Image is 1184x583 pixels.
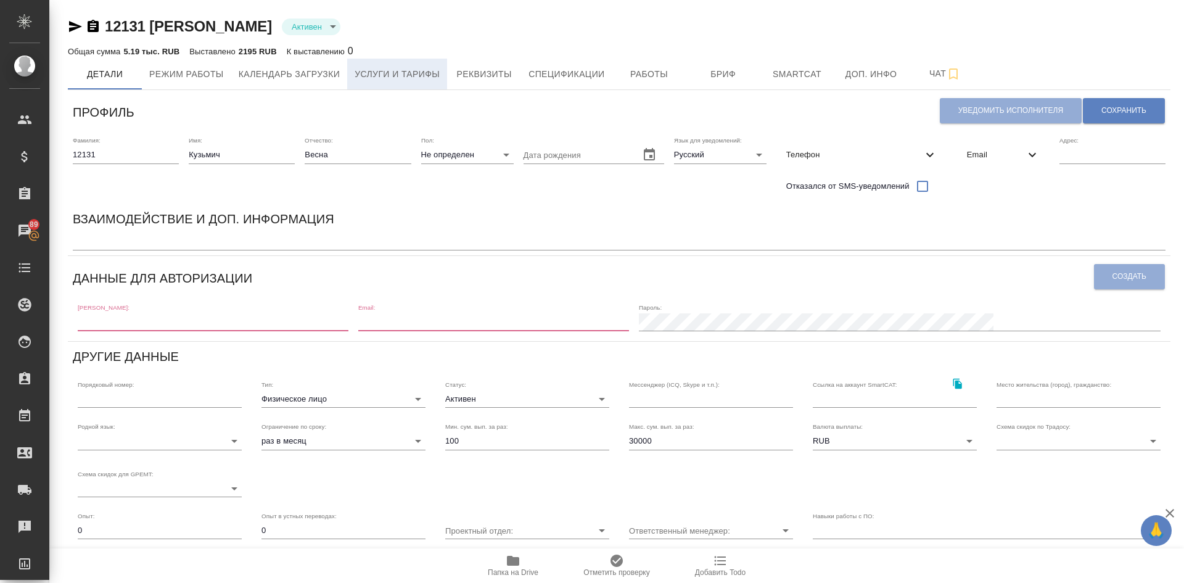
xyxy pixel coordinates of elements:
[149,67,224,82] span: Режим работы
[189,138,202,144] label: Имя:
[813,424,863,430] label: Валюта выплаты:
[287,44,353,59] div: 0
[358,305,376,311] label: Email:
[488,568,538,577] span: Папка на Drive
[620,67,679,82] span: Работы
[997,424,1071,430] label: Схема скидок по Традосу:
[22,218,46,231] span: 89
[639,305,662,311] label: Пароль:
[461,548,565,583] button: Папка на Drive
[694,67,753,82] span: Бриф
[73,138,101,144] label: Фамилия:
[305,138,333,144] label: Отчество:
[445,391,609,408] div: Активен
[957,141,1050,168] div: Email
[78,424,115,430] label: Родной язык:
[695,568,746,577] span: Добавить Todo
[842,67,901,82] span: Доп. инфо
[261,391,425,408] div: Физическое лицо
[674,138,742,144] label: Язык для уведомлений:
[776,141,947,168] div: Телефон
[261,513,337,519] label: Опыт в устных переводах:
[75,67,134,82] span: Детали
[73,268,252,288] h6: Данные для авторизации
[421,138,434,144] label: Пол:
[593,522,610,539] button: Open
[445,424,508,430] label: Мин. сум. вып. за раз:
[239,67,340,82] span: Календарь загрузки
[786,180,910,192] span: Отказался от SMS-уведомлений
[674,146,767,163] div: Русский
[68,19,83,34] button: Скопировать ссылку для ЯМессенджера
[916,66,975,81] span: Чат
[421,146,514,163] div: Не определен
[786,149,923,161] span: Телефон
[78,471,154,477] label: Схема скидок для GPEMT:
[454,67,514,82] span: Реквизиты
[105,18,272,35] a: 12131 [PERSON_NAME]
[565,548,668,583] button: Отметить проверку
[997,381,1111,387] label: Место жительства (город), гражданство:
[123,47,179,56] p: 5.19 тыс. RUB
[78,513,95,519] label: Опыт:
[239,47,277,56] p: 2195 RUB
[261,432,425,450] div: раз в месяц
[1101,105,1146,116] span: Сохранить
[78,305,129,311] label: [PERSON_NAME]:
[768,67,827,82] span: Smartcat
[68,47,123,56] p: Общая сумма
[261,424,326,430] label: Ограничение по сроку:
[777,522,794,539] button: Open
[946,67,961,81] svg: Подписаться
[967,149,1025,161] span: Email
[73,347,179,366] h6: Другие данные
[3,215,46,246] a: 89
[1146,518,1167,544] span: 🙏
[668,548,772,583] button: Добавить Todo
[1083,98,1165,123] button: Сохранить
[1059,138,1079,144] label: Адрес:
[287,47,348,56] p: К выставлению
[945,371,970,397] button: Скопировать ссылку
[78,381,134,387] label: Порядковый номер:
[813,513,874,519] label: Навыки работы с ПО:
[629,424,694,430] label: Макс. сум. вып. за раз:
[1141,515,1172,546] button: 🙏
[73,102,134,122] h6: Профиль
[528,67,604,82] span: Спецификации
[282,19,340,35] div: Активен
[813,432,977,450] div: RUB
[813,381,897,387] label: Ссылка на аккаунт SmartCAT:
[261,381,273,387] label: Тип:
[288,22,326,32] button: Активен
[445,381,466,387] label: Статус:
[73,209,334,229] h6: Взаимодействие и доп. информация
[583,568,649,577] span: Отметить проверку
[355,67,440,82] span: Услуги и тарифы
[189,47,239,56] p: Выставлено
[629,381,720,387] label: Мессенджер (ICQ, Skype и т.п.):
[86,19,101,34] button: Скопировать ссылку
